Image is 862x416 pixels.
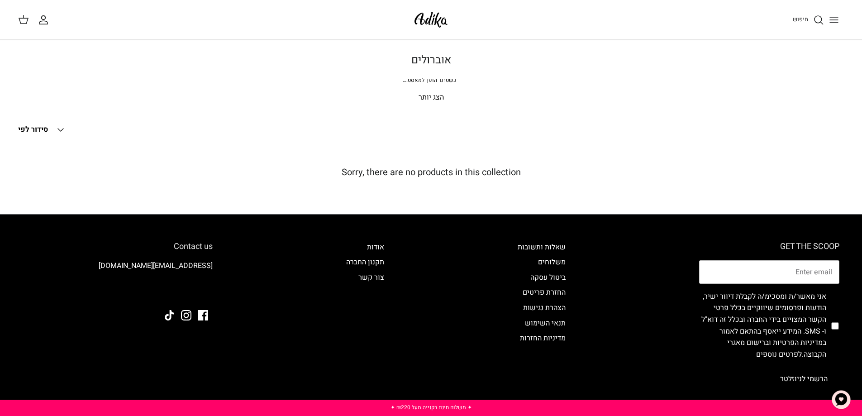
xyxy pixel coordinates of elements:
[403,76,456,84] span: כשטרנד הופך למאסט.
[699,291,826,361] label: אני מאשר/ת ומסכימ/ה לקבלת דיוור ישיר, הודעות ופרסומים שיווקיים בכלל פרטי הקשר המצויים בידי החברה ...
[523,287,566,298] a: החזרת פריטים
[756,349,802,360] a: לפרטים נוספים
[525,318,566,329] a: תנאי השימוש
[18,124,48,135] span: סידור לפי
[412,9,450,30] img: Adika IL
[367,242,384,253] a: אודות
[114,54,748,67] h1: אוברולים
[768,368,839,390] button: הרשמי לניוזלטר
[391,403,472,411] a: ✦ משלוח חינם בקנייה מעל ₪220 ✦
[23,242,213,252] h6: Contact us
[530,272,566,283] a: ביטול עסקה
[114,92,748,104] p: הצג יותר
[164,310,175,320] a: Tiktok
[828,386,855,413] button: צ'אט
[538,257,566,268] a: משלוחים
[520,333,566,344] a: מדיניות החזרות
[181,310,191,320] a: Instagram
[18,167,844,178] h5: Sorry, there are no products in this collection
[198,310,208,320] a: Facebook
[18,120,66,140] button: סידור לפי
[358,272,384,283] a: צור קשר
[793,14,824,25] a: חיפוש
[337,242,393,391] div: Secondary navigation
[188,286,213,297] img: Adika IL
[523,302,566,313] a: הצהרת נגישות
[38,14,52,25] a: החשבון שלי
[518,242,566,253] a: שאלות ותשובות
[509,242,575,391] div: Secondary navigation
[793,15,808,24] span: חיפוש
[346,257,384,268] a: תקנון החברה
[824,10,844,30] button: Toggle menu
[699,260,839,284] input: Email
[99,260,213,271] a: [EMAIL_ADDRESS][DOMAIN_NAME]
[699,242,839,252] h6: GET THE SCOOP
